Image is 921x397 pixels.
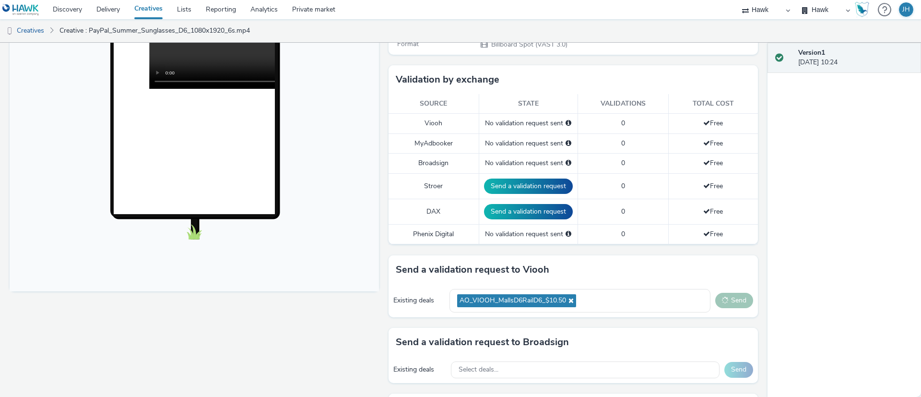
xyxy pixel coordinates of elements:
[566,119,571,128] div: Please select a deal below and click on Send to send a validation request to Viooh.
[703,158,723,168] span: Free
[5,26,14,36] img: dooh
[798,48,825,57] strong: Version 1
[621,158,625,168] span: 0
[2,4,39,16] img: undefined Logo
[621,139,625,148] span: 0
[621,119,625,128] span: 0
[902,2,910,17] div: JH
[396,72,499,87] h3: Validation by exchange
[389,114,479,133] td: Viooh
[396,335,569,349] h3: Send a validation request to Broadsign
[566,158,571,168] div: Please select a deal below and click on Send to send a validation request to Broadsign.
[715,293,753,308] button: Send
[668,94,758,114] th: Total cost
[396,263,549,277] h3: Send a validation request to Viooh
[724,362,753,377] button: Send
[484,179,573,194] button: Send a validation request
[703,119,723,128] span: Free
[703,207,723,216] span: Free
[459,366,498,374] span: Select deals...
[389,199,479,224] td: DAX
[389,94,479,114] th: Source
[855,2,869,17] img: Hawk Academy
[703,181,723,191] span: Free
[621,181,625,191] span: 0
[703,229,723,239] span: Free
[490,40,567,49] span: Billboard Spot (VAST 3.0)
[479,94,578,114] th: State
[55,19,255,42] a: Creative : PayPal_Summer_Sunglasses_D6_1080x1920_6s.mp4
[484,119,573,128] div: No validation request sent
[855,2,873,17] a: Hawk Academy
[798,48,913,68] div: [DATE] 10:24
[484,204,573,219] button: Send a validation request
[389,224,479,244] td: Phenix Digital
[397,39,419,48] span: Format
[389,173,479,199] td: Stroer
[393,296,445,305] div: Existing deals
[621,229,625,239] span: 0
[460,297,566,305] span: AO_VIOOH_MallsD6RailD6_$10.50
[621,207,625,216] span: 0
[389,133,479,153] td: MyAdbooker
[484,158,573,168] div: No validation request sent
[703,139,723,148] span: Free
[578,94,668,114] th: Validations
[566,229,571,239] div: Please select a deal below and click on Send to send a validation request to Phenix Digital.
[484,229,573,239] div: No validation request sent
[389,154,479,173] td: Broadsign
[393,365,446,374] div: Existing deals
[566,139,571,148] div: Please select a deal below and click on Send to send a validation request to MyAdbooker.
[484,139,573,148] div: No validation request sent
